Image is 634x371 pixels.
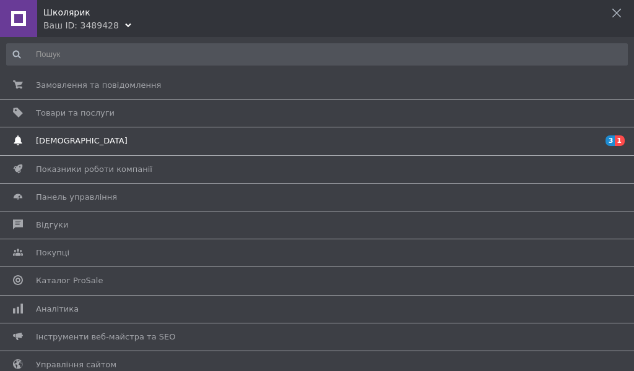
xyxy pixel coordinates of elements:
[36,108,115,119] span: Товари та послуги
[36,220,68,231] span: Відгуки
[36,304,79,315] span: Аналітика
[36,192,117,203] span: Панель управління
[36,247,69,258] span: Покупці
[36,331,176,343] span: Інструменти веб-майстра та SEO
[615,135,625,146] span: 1
[36,164,152,175] span: Показники роботи компанії
[36,359,116,370] span: Управління сайтом
[43,19,119,32] div: Ваш ID: 3489428
[6,43,628,66] input: Пошук
[606,135,615,146] span: 3
[36,275,103,286] span: Каталог ProSale
[36,80,161,91] span: Замовлення та повідомлення
[36,135,128,147] span: [DEMOGRAPHIC_DATA]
